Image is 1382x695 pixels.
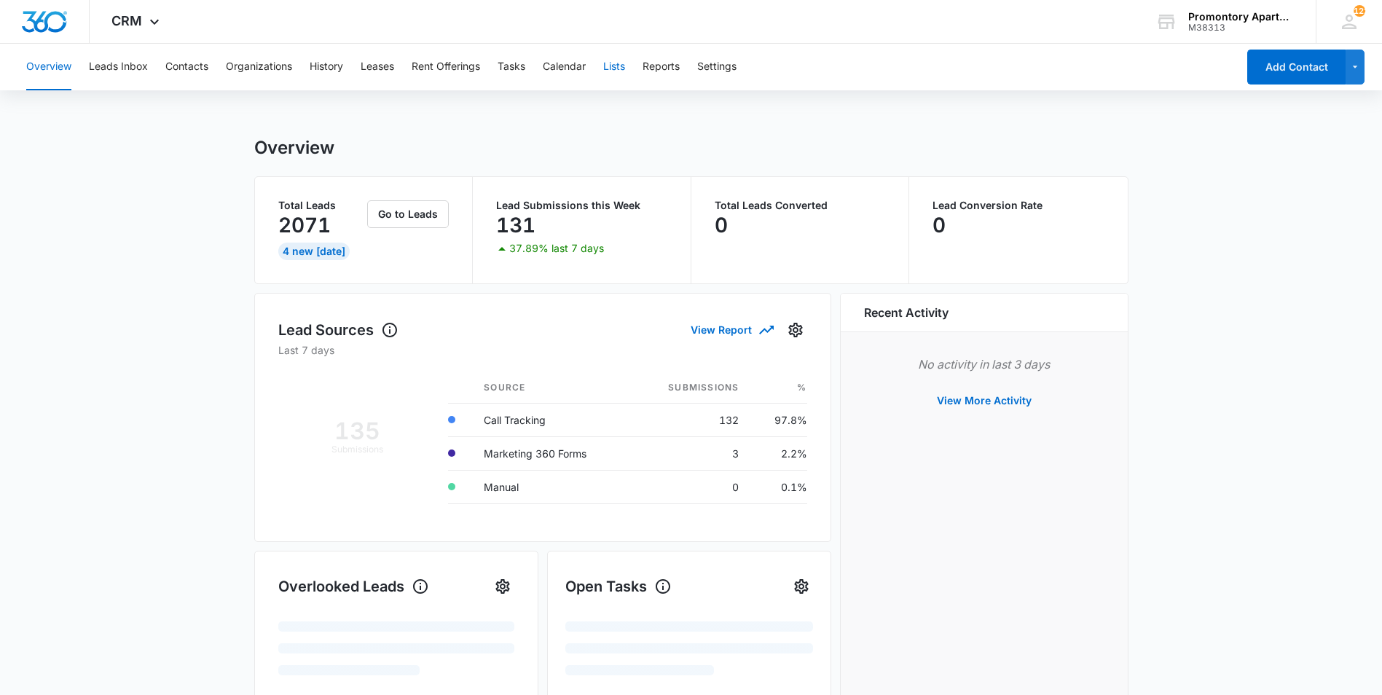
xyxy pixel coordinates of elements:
p: No activity in last 3 days [864,356,1104,373]
td: 132 [632,403,750,436]
h1: Overlooked Leads [278,576,429,597]
button: Settings [697,44,737,90]
button: History [310,44,343,90]
th: Source [472,372,632,404]
p: 2071 [278,213,331,237]
button: Add Contact [1247,50,1346,85]
button: View Report [691,317,772,342]
td: 0.1% [750,470,806,503]
p: 0 [933,213,946,237]
th: % [750,372,806,404]
button: Leads Inbox [89,44,148,90]
button: Calendar [543,44,586,90]
span: 122 [1354,5,1365,17]
td: Marketing 360 Forms [472,436,632,470]
button: Overview [26,44,71,90]
button: Go to Leads [367,200,449,228]
div: account id [1188,23,1295,33]
button: Contacts [165,44,208,90]
button: Settings [790,575,813,598]
div: 4 New [DATE] [278,243,350,260]
p: 131 [496,213,535,237]
p: Last 7 days [278,342,807,358]
span: CRM [111,13,142,28]
button: Lists [603,44,625,90]
button: Settings [784,318,807,342]
p: Lead Submissions this Week [496,200,667,211]
h1: Lead Sources [278,319,398,341]
th: Submissions [632,372,750,404]
td: 2.2% [750,436,806,470]
button: Rent Offerings [412,44,480,90]
button: Settings [491,575,514,598]
div: account name [1188,11,1295,23]
button: View More Activity [922,383,1046,418]
p: 37.89% last 7 days [509,243,604,254]
button: Reports [643,44,680,90]
a: Go to Leads [367,208,449,220]
button: Tasks [498,44,525,90]
td: 97.8% [750,403,806,436]
p: Total Leads [278,200,365,211]
div: notifications count [1354,5,1365,17]
td: Call Tracking [472,403,632,436]
h6: Recent Activity [864,304,949,321]
td: 3 [632,436,750,470]
td: Manual [472,470,632,503]
h1: Overview [254,137,334,159]
p: Lead Conversion Rate [933,200,1104,211]
p: Total Leads Converted [715,200,886,211]
h1: Open Tasks [565,576,672,597]
td: 0 [632,470,750,503]
button: Organizations [226,44,292,90]
p: 0 [715,213,728,237]
button: Leases [361,44,394,90]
